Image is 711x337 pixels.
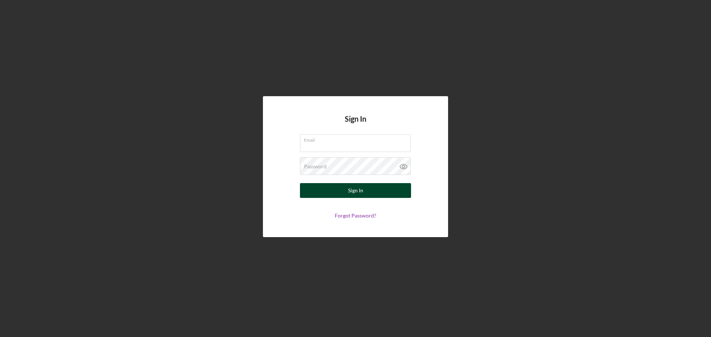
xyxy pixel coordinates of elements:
[300,183,411,198] button: Sign In
[345,115,366,134] h4: Sign In
[304,135,411,143] label: Email
[348,183,363,198] div: Sign In
[304,164,327,169] label: Password
[335,212,376,219] a: Forgot Password?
